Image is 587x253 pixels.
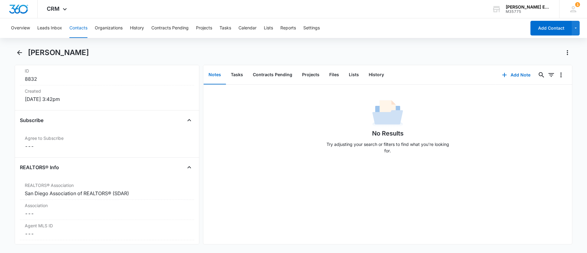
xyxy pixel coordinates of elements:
div: ID8832 [20,65,194,85]
button: Add Note [496,68,537,82]
button: Projects [196,18,212,38]
button: Tasks [220,18,231,38]
h1: [PERSON_NAME] [28,48,89,57]
div: notifications count [575,2,580,7]
button: Close [184,115,194,125]
label: Agent MLS ID [25,222,189,229]
span: CRM [47,6,60,12]
button: Notes [204,65,226,84]
h4: Subscribe [20,117,43,124]
button: Actions [563,48,572,58]
h4: REALTORS® Info [20,164,59,171]
button: Lists [264,18,273,38]
button: Lists [344,65,364,84]
dt: Created [25,88,189,94]
button: Add Contact [530,21,572,35]
button: Contacts [69,18,87,38]
button: Leads Inbox [37,18,62,38]
button: Overview [11,18,30,38]
button: Projects [297,65,324,84]
button: Contracts Pending [248,65,297,84]
button: Reports [280,18,296,38]
button: History [364,65,389,84]
button: Settings [303,18,320,38]
button: Overflow Menu [556,70,566,80]
div: REALTORS® AssociationSan Diego Association of REALTORS® (SDAR) [20,180,194,200]
button: Filters [546,70,556,80]
label: Association [25,202,189,209]
dd: --- [25,143,189,150]
button: Search... [537,70,546,80]
button: Calendar [238,18,257,38]
label: License Expiration Date [25,243,189,249]
button: Tasks [226,65,248,84]
div: account id [506,9,550,14]
button: Organizations [95,18,123,38]
button: History [130,18,144,38]
div: San Diego Association of REALTORS® (SDAR) [25,190,189,197]
label: Agree to Subscribe [25,135,189,141]
div: Agent MLS ID--- [20,220,194,240]
img: No Data [372,98,403,129]
button: Files [324,65,344,84]
div: Association--- [20,200,194,220]
div: Created[DATE] 3:42pm [20,85,194,105]
dt: ID [25,68,189,74]
div: Agree to Subscribe--- [20,132,194,152]
dd: [DATE] 3:42pm [25,95,189,103]
dd: --- [25,230,189,237]
button: Contracts Pending [151,18,189,38]
dd: --- [25,210,189,217]
button: Back [15,48,24,58]
p: Try adjusting your search or filters to find what you’re looking for. [323,141,452,154]
div: account name [506,5,550,9]
button: Close [184,162,194,172]
dd: 8832 [25,75,189,83]
label: REALTORS® Association [25,182,189,188]
span: 1 [575,2,580,7]
h1: No Results [372,129,404,138]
